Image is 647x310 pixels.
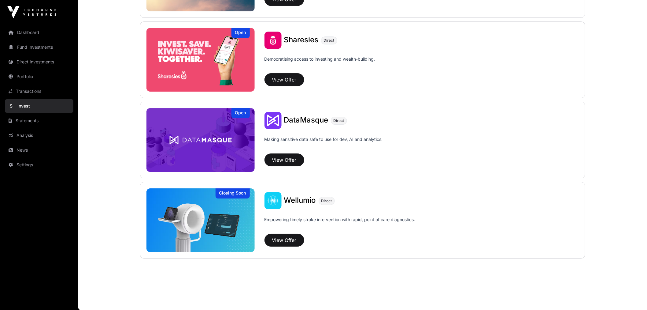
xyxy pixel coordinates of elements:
a: News [5,143,73,157]
a: Sharesies [284,36,319,44]
img: Sharesies [264,32,282,49]
div: Open [231,108,250,118]
p: Empowering timely stroke intervention with rapid, point of care diagnostics. [264,217,415,231]
a: Analysis [5,129,73,142]
a: WellumioClosing Soon [146,188,255,252]
span: Direct [321,198,332,203]
button: View Offer [264,234,304,247]
img: DataMasque [264,112,282,129]
span: Direct [324,38,335,43]
p: Democratising access to investing and wealth-building. [264,56,375,71]
a: Fund Investments [5,40,73,54]
a: Transactions [5,85,73,98]
a: Direct Investments [5,55,73,69]
span: DataMasque [284,115,328,124]
a: Dashboard [5,26,73,39]
a: Portfolio [5,70,73,83]
button: View Offer [264,153,304,166]
img: DataMasque [146,108,255,172]
a: DataMasque [284,116,328,124]
img: Wellumio [264,192,282,209]
div: Closing Soon [216,188,250,198]
img: Icehouse Ventures Logo [7,6,56,18]
button: View Offer [264,73,304,86]
a: Settings [5,158,73,172]
span: Direct [334,118,344,123]
a: Wellumio [284,197,316,205]
a: DataMasqueOpen [146,108,255,172]
p: Making sensitive data safe to use for dev, AI and analytics. [264,136,383,151]
span: Wellumio [284,196,316,205]
img: Sharesies [146,28,255,92]
iframe: Chat Widget [616,281,647,310]
a: Invest [5,99,73,113]
img: Wellumio [146,188,255,252]
div: Open [231,28,250,38]
span: Sharesies [284,35,319,44]
a: SharesiesOpen [146,28,255,92]
a: Statements [5,114,73,127]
